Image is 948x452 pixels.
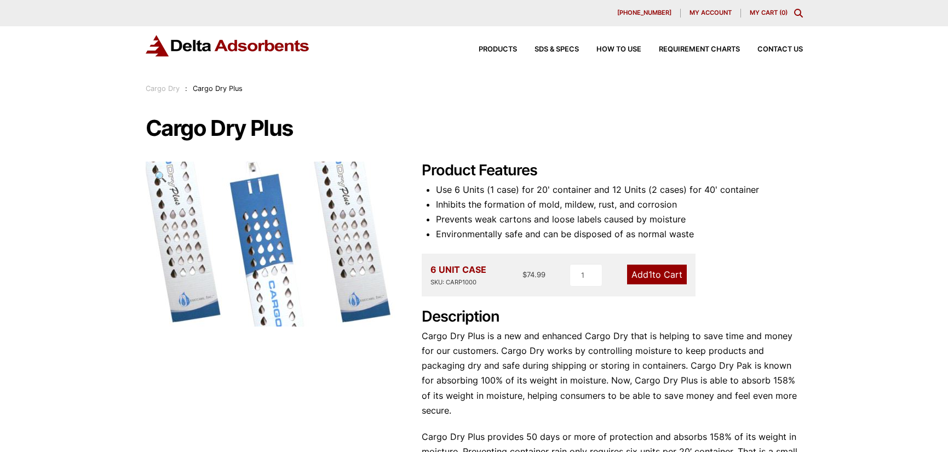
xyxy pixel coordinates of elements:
[782,9,785,16] span: 0
[436,212,803,227] li: Prevents weak cartons and loose labels caused by moisture
[750,9,788,16] a: My Cart (0)
[146,35,310,56] img: Delta Adsorbents
[422,162,803,180] h2: Product Features
[430,262,486,288] div: 6 UNIT CASE
[794,9,803,18] div: Toggle Modal Content
[579,46,641,53] a: How to Use
[436,182,803,197] li: Use 6 Units (1 case) for 20' container and 12 Units (2 cases) for 40' container
[436,227,803,242] li: Environmentally safe and can be disposed of as normal waste
[690,10,732,16] span: My account
[185,84,187,93] span: :
[193,84,243,93] span: Cargo Dry Plus
[627,265,687,284] a: Add1to Cart
[430,277,486,288] div: SKU: CARP1000
[522,270,527,279] span: $
[479,46,517,53] span: Products
[146,117,803,140] h1: Cargo Dry Plus
[146,84,180,93] a: Cargo Dry
[422,329,803,418] p: Cargo Dry Plus is a new and enhanced Cargo Dry that is helping to save time and money for our cus...
[740,46,803,53] a: Contact Us
[436,197,803,212] li: Inhibits the formation of mold, mildew, rust, and corrosion
[648,269,652,280] span: 1
[659,46,740,53] span: Requirement Charts
[422,308,803,326] h2: Description
[617,10,671,16] span: [PHONE_NUMBER]
[681,9,741,18] a: My account
[757,46,803,53] span: Contact Us
[146,162,176,192] a: View full-screen image gallery
[154,170,167,182] span: 🔍
[535,46,579,53] span: SDS & SPECS
[522,270,545,279] bdi: 74.99
[596,46,641,53] span: How to Use
[608,9,681,18] a: [PHONE_NUMBER]
[517,46,579,53] a: SDS & SPECS
[461,46,517,53] a: Products
[641,46,740,53] a: Requirement Charts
